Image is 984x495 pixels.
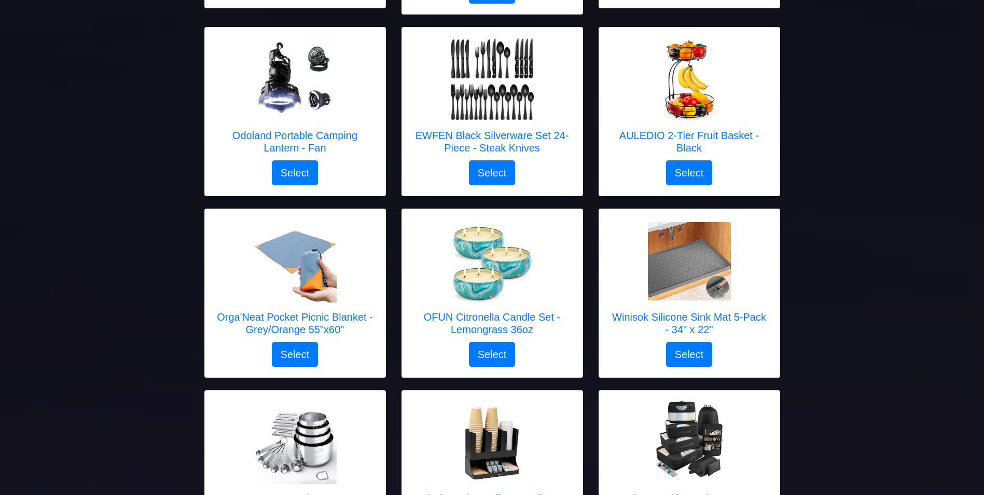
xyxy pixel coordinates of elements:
h5: Orga'Neat Pocket Picnic Blanket - Grey/Orange 55"x60" [215,311,375,336]
a: Orga'Neat Pocket Picnic Blanket - Grey/Orange 55"x60" Orga'Neat Pocket Picnic Blanket - Grey/Oran... [215,219,375,342]
button: Select [469,342,516,367]
img: AULEDIO 2-Tier Fruit Basket - Black [648,38,731,121]
button: Select [666,160,713,185]
h5: Odoland Portable Camping Lantern - Fan [215,129,375,154]
a: Winisok Silicone Sink Mat 5-Pack - 34" x 22" Winisok Silicone Sink Mat 5-Pack - 34" x 22" [609,219,769,342]
img: OFUN Citronella Candle Set - Lemongrass 36oz [451,219,534,302]
h5: Winisok Silicone Sink Mat 5-Pack - 34" x 22" [609,311,769,336]
button: Select [666,342,713,367]
img: Odoland Portable Camping Lantern - Fan [254,38,337,121]
h5: EWFEN Black Silverware Set 24-Piece - Steak Knives [412,129,572,154]
h5: AULEDIO 2-Tier Fruit Basket - Black [609,129,769,154]
img: Mind Reader Coffee Condiment Organizer - Black [451,401,534,484]
a: EWFEN Black Silverware Set 24-Piece - Steak Knives EWFEN Black Silverware Set 24-Piece - Steak Kn... [412,38,572,160]
h5: OFUN Citronella Candle Set - Lemongrass 36oz [412,311,572,336]
a: AULEDIO 2-Tier Fruit Basket - Black AULEDIO 2-Tier Fruit Basket - Black [609,38,769,160]
img: TILUCK Measuring Cups & Spoons - Stainless Steel [254,401,337,484]
a: Odoland Portable Camping Lantern - Fan Odoland Portable Camping Lantern - Fan [215,38,375,160]
img: Orga'Neat Pocket Picnic Blanket - Grey/Orange 55"x60" [254,219,337,302]
button: Select [272,342,318,367]
a: OFUN Citronella Candle Set - Lemongrass 36oz OFUN Citronella Candle Set - Lemongrass 36oz [412,219,572,342]
img: EWFEN Black Silverware Set 24-Piece - Steak Knives [451,38,534,121]
button: Select [272,160,318,185]
img: Veken Packing Cubes 8 Set - Assorted Sizes [648,401,731,484]
img: Winisok Silicone Sink Mat 5-Pack - 34" x 22" [648,222,731,300]
button: Select [469,160,516,185]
